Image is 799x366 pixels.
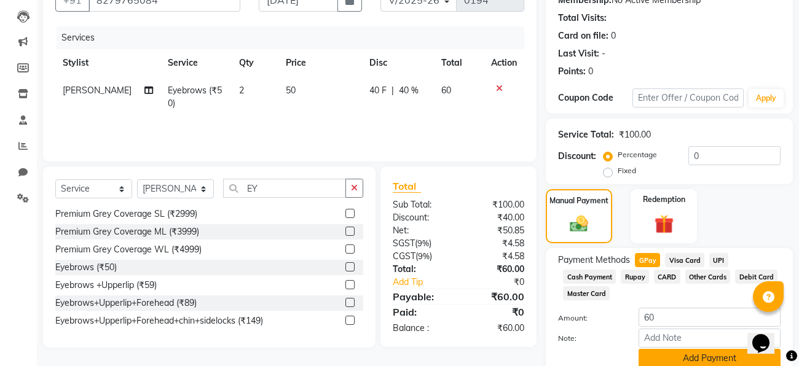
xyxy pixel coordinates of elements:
div: Total Visits: [558,12,607,25]
div: Premium Grey Coverage WL (₹4999) [55,243,202,256]
span: Debit Card [735,270,777,284]
div: ( ) [384,237,459,250]
div: Discount: [384,211,459,224]
span: CARD [654,270,680,284]
div: Eyebrows+Upperlip+Forehead (₹89) [55,297,197,310]
label: Percentage [618,149,657,160]
div: ₹60.00 [459,289,533,304]
th: Disc [362,49,434,77]
span: 40 F [369,84,387,97]
div: ₹100.00 [619,128,651,141]
div: ₹50.85 [459,224,533,237]
span: 50 [286,85,296,96]
div: 0 [588,65,593,78]
div: Balance : [384,322,459,335]
div: Premium Grey Coverage SL (₹2999) [55,208,197,220]
span: CGST [393,251,415,262]
div: ₹0 [471,276,533,289]
span: Eyebrows (₹50) [168,85,222,109]
img: _gift.svg [648,212,680,236]
span: [PERSON_NAME] [63,85,132,96]
div: Card on file: [558,29,608,42]
span: Cash Payment [563,270,616,284]
th: Stylist [55,49,160,77]
span: 2 [239,85,244,96]
div: Net: [384,224,459,237]
span: Visa Card [665,253,704,267]
input: Search or Scan [223,179,346,198]
div: Points: [558,65,586,78]
span: Total [393,180,421,193]
th: Price [278,49,362,77]
label: Fixed [618,165,636,176]
div: 0 [611,29,616,42]
input: Enter Offer / Coupon Code [632,88,744,107]
span: 60 [441,85,451,96]
div: Service Total: [558,128,614,141]
label: Redemption [643,194,685,205]
label: Manual Payment [549,195,608,206]
div: ₹60.00 [459,322,533,335]
th: Total [434,49,484,77]
label: Amount: [549,313,629,324]
span: UPI [709,253,728,267]
div: Coupon Code [558,91,632,104]
div: Sub Total: [384,198,459,211]
div: ₹60.00 [459,263,533,276]
span: Other Cards [685,270,731,284]
div: Total: [384,263,459,276]
div: Payable: [384,289,459,304]
div: ₹40.00 [459,211,533,224]
span: Payment Methods [558,254,630,267]
div: Premium Grey Coverage ML (₹3999) [55,225,199,238]
img: _cash.svg [564,214,594,235]
div: Eyebrows (₹50) [55,261,117,274]
div: ₹4.58 [459,250,533,263]
div: Last Visit: [558,47,599,60]
th: Service [160,49,231,77]
span: GPay [635,253,660,267]
span: 9% [418,251,430,261]
div: Services [57,26,533,49]
span: 9% [417,238,429,248]
div: Eyebrows +Upperlip (₹59) [55,279,157,292]
span: 40 % [399,84,419,97]
span: SGST [393,238,415,249]
th: Action [484,49,524,77]
span: | [392,84,394,97]
iframe: chat widget [747,317,787,354]
span: Rupay [621,270,649,284]
th: Qty [232,49,279,77]
button: Apply [749,89,784,107]
input: Add Note [639,329,781,348]
span: Master Card [563,286,610,300]
div: ₹4.58 [459,237,533,250]
input: Amount [639,308,781,327]
div: Eyebrows+Upperlip+Forehead+chin+sidelocks (₹149) [55,314,263,327]
label: Note: [549,333,629,344]
div: ₹100.00 [459,198,533,211]
a: Add Tip [384,276,471,289]
div: ₹0 [459,305,533,319]
div: - [602,47,605,60]
div: ( ) [384,250,459,263]
div: Discount: [558,150,596,163]
div: Paid: [384,305,459,319]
